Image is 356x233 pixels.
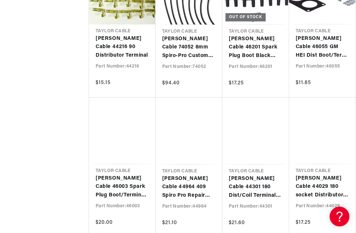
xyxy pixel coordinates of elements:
[96,174,149,200] a: [PERSON_NAME] Cable 46003 Spark Plug Boot/Terminal Kit black 180 deg
[162,35,216,60] a: [PERSON_NAME] Cable 74052 8mm Spiro-Pro Custom Spark Plug Wires 8 cyl black
[96,35,149,60] a: [PERSON_NAME] Cable 44216 90 Distributor Terminal
[229,175,282,200] a: [PERSON_NAME] Cable 44301 180 Dist/Coil Terminal socket
[162,175,216,200] a: [PERSON_NAME] Cable 44964 409 Spiro Pro Repair Lead 11.75 inch 135 Blue
[296,35,349,60] a: [PERSON_NAME] Cable 46055 GM HEI Dist Boot/Term Kit 90 deg
[229,35,282,60] a: [PERSON_NAME] Cable 46201 Spark Plug Boot Black Silicone 90 deg
[296,174,349,200] a: [PERSON_NAME] Cable 44029 180 socket Distributor Boots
